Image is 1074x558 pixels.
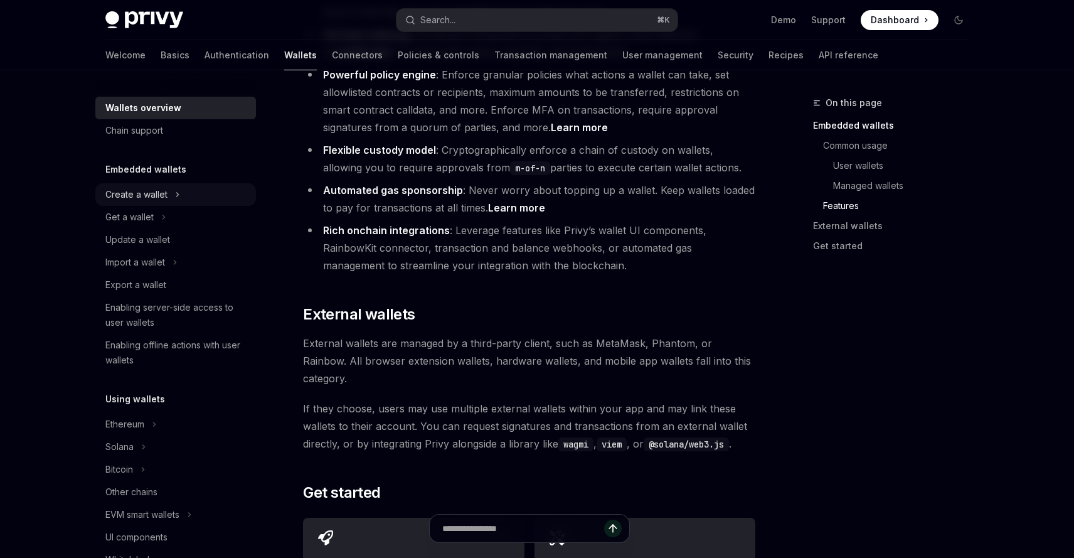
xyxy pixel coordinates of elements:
a: Update a wallet [95,228,256,251]
button: Send message [604,520,622,537]
span: ⌘ K [657,15,670,25]
a: Other chains [95,481,256,503]
div: Search... [420,13,455,28]
img: dark logo [105,11,183,29]
a: External wallets [813,216,979,236]
li: : Leverage features like Privy’s wallet UI components, RainbowKit connector, transaction and bala... [303,222,755,274]
a: Common usage [823,136,979,156]
h5: Using wallets [105,392,165,407]
li: : Enforce granular policies what actions a wallet can take, set allowlisted contracts or recipien... [303,66,755,136]
div: Ethereum [105,417,144,432]
strong: Flexible custody model [323,144,436,156]
div: Bitcoin [105,462,133,477]
a: Get started [813,236,979,256]
a: Dashboard [861,10,938,30]
code: @solana/web3.js [644,437,729,451]
strong: Automated gas sponsorship [323,184,463,196]
a: Features [823,196,979,216]
a: Security [718,40,753,70]
div: Solana [105,439,134,454]
a: Export a wallet [95,274,256,296]
div: Get a wallet [105,210,154,225]
div: EVM smart wallets [105,507,179,522]
strong: Rich onchain integrations [323,224,450,237]
div: Other chains [105,485,157,500]
div: Enabling offline actions with user wallets [105,338,248,368]
div: UI components [105,530,167,545]
a: Basics [161,40,189,70]
span: Get started [303,483,380,503]
button: Search...⌘K [396,9,678,31]
span: Dashboard [871,14,919,26]
button: Toggle dark mode [949,10,969,30]
a: Managed wallets [833,176,979,196]
a: Welcome [105,40,146,70]
a: Chain support [95,119,256,142]
a: Learn more [551,121,608,134]
a: Enabling server-side access to user wallets [95,296,256,334]
code: wagmi [558,437,593,451]
a: UI components [95,526,256,549]
span: If they choose, users may use multiple external wallets within your app and may link these wallet... [303,400,755,453]
li: : Cryptographically enforce a chain of custody on wallets, allowing you to require approvals from... [303,141,755,176]
span: On this page [826,95,882,110]
h5: Embedded wallets [105,162,186,177]
a: Policies & controls [398,40,479,70]
a: Embedded wallets [813,115,979,136]
a: User wallets [833,156,979,176]
a: Support [811,14,846,26]
span: External wallets are managed by a third-party client, such as MetaMask, Phantom, or Rainbow. All ... [303,335,755,387]
a: Transaction management [494,40,607,70]
a: API reference [819,40,878,70]
a: Authentication [205,40,269,70]
a: Wallets [284,40,317,70]
div: Enabling server-side access to user wallets [105,300,248,330]
div: Create a wallet [105,187,167,202]
div: Export a wallet [105,277,166,292]
code: m-of-n [510,161,550,175]
a: Enabling offline actions with user wallets [95,334,256,372]
div: Import a wallet [105,255,165,270]
a: Recipes [768,40,804,70]
a: Demo [771,14,796,26]
strong: Powerful policy engine [323,68,436,81]
div: Update a wallet [105,232,170,247]
code: viem [597,437,627,451]
a: Learn more [488,201,545,215]
a: Wallets overview [95,97,256,119]
li: : Never worry about topping up a wallet. Keep wallets loaded to pay for transactions at all times. [303,181,755,217]
div: Wallets overview [105,100,181,115]
a: Connectors [332,40,383,70]
a: User management [622,40,703,70]
div: Chain support [105,123,163,138]
span: External wallets [303,304,415,325]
